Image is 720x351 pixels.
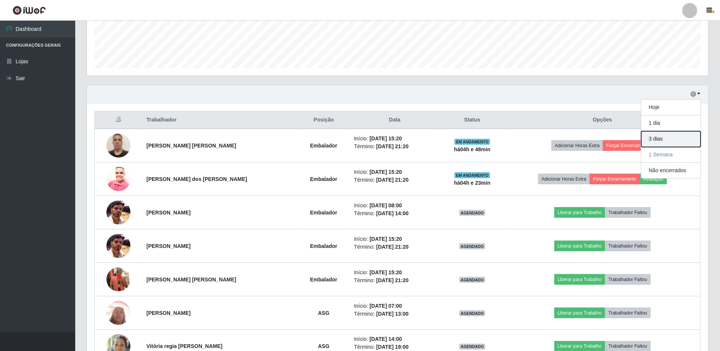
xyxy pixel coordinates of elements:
img: 1745348003536.jpeg [106,129,131,161]
span: AGENDADO [459,344,486,350]
button: Trabalhador Faltou [605,274,651,285]
li: Término: [354,277,436,284]
strong: [PERSON_NAME] [146,310,190,316]
time: [DATE] 13:00 [376,311,409,317]
li: Término: [354,143,436,150]
img: CoreUI Logo [12,6,46,15]
time: [DATE] 21:20 [376,143,409,149]
time: [DATE] 08:00 [370,202,402,208]
li: Término: [354,210,436,217]
li: Término: [354,243,436,251]
li: Término: [354,176,436,184]
button: Trabalhador Faltou [605,241,651,251]
strong: [PERSON_NAME] [146,210,190,216]
img: 1710941214559.jpeg [106,297,131,329]
strong: há 04 h e 48 min [454,146,491,152]
button: Não encerrados [641,163,701,178]
strong: [PERSON_NAME] [PERSON_NAME] [146,277,236,283]
time: [DATE] 07:00 [370,303,402,309]
strong: [PERSON_NAME] dos [PERSON_NAME] [146,176,247,182]
li: Início: [354,202,436,210]
button: Adicionar Horas Extra [538,174,590,184]
time: [DATE] 21:20 [376,277,409,283]
li: Término: [354,310,436,318]
li: Início: [354,235,436,243]
strong: Vitória regia [PERSON_NAME] [146,343,222,349]
strong: [PERSON_NAME] [PERSON_NAME] [146,143,236,149]
span: EM ANDAMENTO [454,139,490,145]
span: AGENDADO [459,277,486,283]
span: AGENDADO [459,310,486,316]
button: Hoje [641,100,701,115]
time: [DATE] 21:20 [376,177,409,183]
time: [DATE] 15:20 [370,236,402,242]
time: [DATE] 15:20 [370,169,402,175]
button: Liberar para Trabalho [554,207,605,218]
th: Opções [504,111,700,129]
button: Adicionar Horas Extra [551,140,603,151]
span: AGENDADO [459,210,486,216]
button: Trabalhador Faltou [605,207,651,218]
strong: há 04 h e 23 min [454,180,491,186]
button: 3 dias [641,131,701,147]
img: 1744125761618.jpeg [106,163,131,195]
strong: Embalador [310,277,337,283]
time: [DATE] 21:20 [376,244,409,250]
strong: Embalador [310,210,337,216]
th: Posição [298,111,349,129]
img: 1734717801679.jpeg [106,201,131,225]
strong: ASG [318,343,330,349]
time: [DATE] 15:20 [370,135,402,141]
strong: ASG [318,310,330,316]
th: Trabalhador [142,111,298,129]
button: 1 dia [641,115,701,131]
button: Forçar Encerramento [590,174,640,184]
strong: Embalador [310,143,337,149]
span: EM ANDAMENTO [454,172,490,178]
li: Início: [354,302,436,310]
li: Início: [354,336,436,343]
li: Início: [354,168,436,176]
li: Início: [354,135,436,143]
strong: [PERSON_NAME] [146,243,190,249]
li: Início: [354,269,436,277]
time: [DATE] 15:20 [370,269,402,275]
time: [DATE] 14:00 [376,210,409,216]
strong: Embalador [310,243,337,249]
time: [DATE] 19:00 [376,344,409,350]
button: 1 Semana [641,147,701,163]
button: Trabalhador Faltou [605,308,651,318]
button: Liberar para Trabalho [554,241,605,251]
button: Avaliação [640,174,667,184]
img: 1734717801679.jpeg [106,234,131,258]
button: Forçar Encerramento [603,140,653,151]
button: Liberar para Trabalho [554,308,605,318]
time: [DATE] 14:00 [370,336,402,342]
img: 1753635864219.jpeg [106,258,131,301]
span: AGENDADO [459,243,486,249]
strong: Embalador [310,176,337,182]
th: Data [349,111,440,129]
th: Status [440,111,504,129]
button: Liberar para Trabalho [554,274,605,285]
